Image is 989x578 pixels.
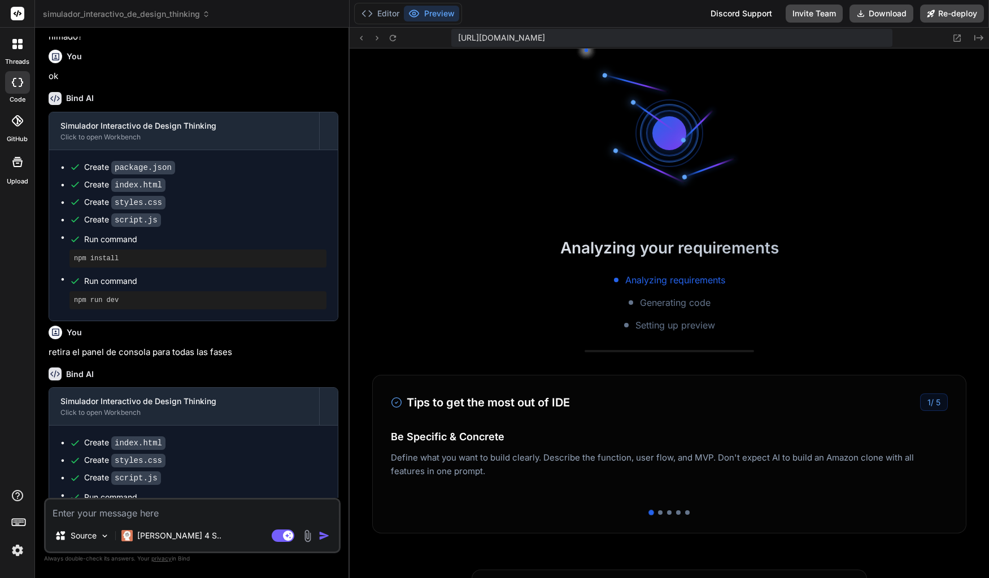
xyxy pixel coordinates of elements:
h6: Bind AI [66,93,94,104]
div: Create [84,454,165,466]
pre: npm install [74,254,322,263]
span: simulador_interactivo_de_design_thinking [43,8,210,20]
label: Upload [7,177,28,186]
p: Always double-check its answers. Your in Bind [44,553,341,564]
code: script.js [111,471,161,485]
code: styles.css [111,454,165,467]
button: Simulador Interactivo de Design ThinkingClick to open Workbench [49,112,319,150]
div: Create [84,437,165,449]
code: styles.css [111,196,165,209]
button: Simulador Interactivo de Design ThinkingClick to open Workbench [49,388,319,425]
img: icon [319,530,330,541]
p: [PERSON_NAME] 4 S.. [137,530,221,541]
button: Invite Team [786,5,843,23]
code: script.js [111,213,161,227]
label: GitHub [7,134,28,144]
span: Run command [84,275,326,287]
code: index.html [111,436,165,450]
label: threads [5,57,29,67]
span: Run command [84,492,326,503]
div: Create [84,179,165,191]
span: [URL][DOMAIN_NAME] [458,32,545,43]
div: Create [84,196,165,208]
img: settings [8,541,27,560]
div: Create [84,472,161,484]
div: Click to open Workbench [60,133,308,142]
img: Pick Models [100,531,110,541]
label: code [10,95,25,104]
button: Editor [357,6,404,21]
div: Create [84,161,175,173]
p: Source [71,530,97,541]
button: Preview [404,6,459,21]
code: index.html [111,178,165,192]
p: ok [49,70,338,83]
h6: Bind AI [66,369,94,380]
img: attachment [301,529,314,542]
div: Discord Support [704,5,779,23]
span: Run command [84,234,326,245]
div: Simulador Interactivo de Design Thinking [60,396,308,407]
h6: You [67,51,82,62]
span: privacy [151,555,172,562]
div: Click to open Workbench [60,408,308,417]
p: retira el panel de consola para todas las fases [49,346,338,359]
button: Re-deploy [920,5,984,23]
div: Simulador Interactivo de Design Thinking [60,120,308,132]
h6: You [67,327,82,338]
img: Claude 4 Sonnet [121,530,133,541]
code: package.json [111,161,175,174]
button: Download [849,5,913,23]
pre: npm run dev [74,296,322,305]
div: Create [84,214,161,226]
